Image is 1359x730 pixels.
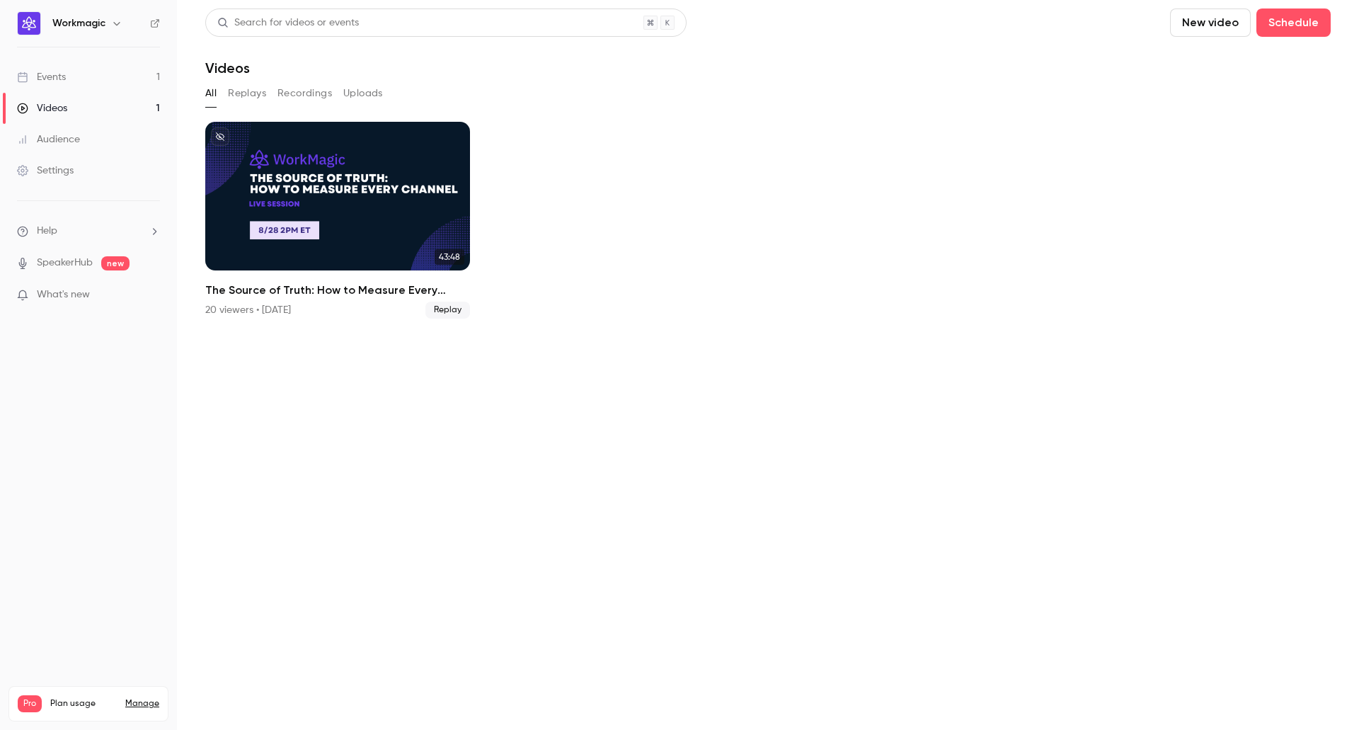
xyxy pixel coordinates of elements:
[101,256,130,270] span: new
[205,59,250,76] h1: Videos
[228,82,266,105] button: Replays
[18,12,40,35] img: Workmagic
[205,8,1331,722] section: Videos
[205,303,291,317] div: 20 viewers • [DATE]
[17,70,66,84] div: Events
[37,287,90,302] span: What's new
[217,16,359,30] div: Search for videos or events
[17,224,160,239] li: help-dropdown-opener
[52,16,105,30] h6: Workmagic
[205,122,1331,319] ul: Videos
[1256,8,1331,37] button: Schedule
[277,82,332,105] button: Recordings
[1170,8,1251,37] button: New video
[211,127,229,146] button: unpublished
[205,122,470,319] a: 43:48The Source of Truth: How to Measure Every Channel20 viewers • [DATE]Replay
[435,249,464,265] span: 43:48
[205,122,470,319] li: The Source of Truth: How to Measure Every Channel
[50,698,117,709] span: Plan usage
[205,82,217,105] button: All
[17,164,74,178] div: Settings
[17,132,80,147] div: Audience
[18,695,42,712] span: Pro
[343,82,383,105] button: Uploads
[205,282,470,299] h2: The Source of Truth: How to Measure Every Channel
[425,302,470,319] span: Replay
[37,256,93,270] a: SpeakerHub
[17,101,67,115] div: Videos
[37,224,57,239] span: Help
[125,698,159,709] a: Manage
